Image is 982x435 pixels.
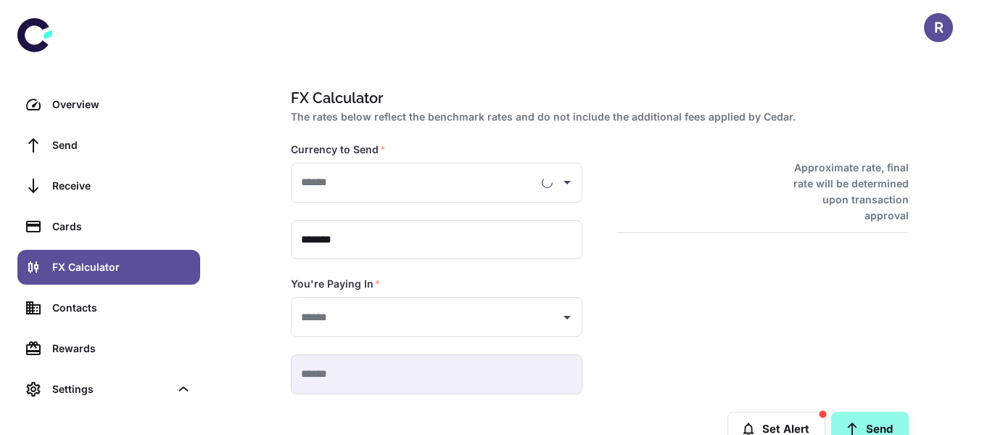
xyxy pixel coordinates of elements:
div: Receive [52,178,191,194]
label: You're Paying In [291,277,381,291]
div: Rewards [52,341,191,357]
a: Cards [17,209,200,244]
a: Rewards [17,331,200,366]
button: Open [557,172,577,192]
a: Send [17,128,200,163]
a: Overview [17,87,200,122]
button: R [924,13,953,42]
a: Receive [17,168,200,203]
a: Contacts [17,290,200,325]
div: FX Calculator [52,259,191,275]
h1: FX Calculator [291,87,903,109]
div: Contacts [52,300,191,316]
div: Send [52,137,191,153]
div: Settings [17,372,200,407]
h6: Approximate rate, final rate will be determined upon transaction approval [777,160,909,224]
div: Settings [52,381,170,397]
button: Open [557,307,577,328]
a: FX Calculator [17,250,200,285]
label: Currency to Send [291,142,386,157]
div: Overview [52,97,191,113]
div: Cards [52,219,191,235]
